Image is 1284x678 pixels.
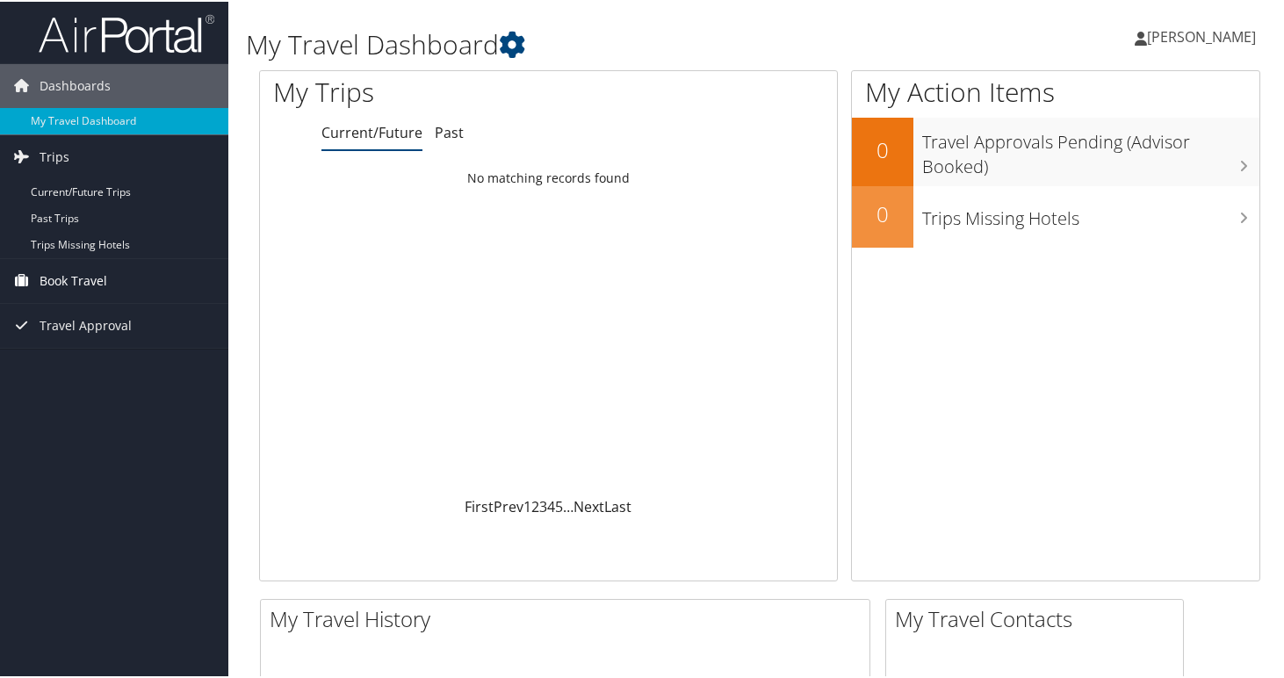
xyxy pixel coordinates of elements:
[563,495,573,515] span: …
[573,495,604,515] a: Next
[40,257,107,301] span: Book Travel
[435,121,464,141] a: Past
[852,72,1259,109] h1: My Action Items
[246,25,931,61] h1: My Travel Dashboard
[852,184,1259,246] a: 0Trips Missing Hotels
[852,198,913,227] h2: 0
[922,119,1259,177] h3: Travel Approvals Pending (Advisor Booked)
[321,121,422,141] a: Current/Future
[494,495,523,515] a: Prev
[40,133,69,177] span: Trips
[604,495,631,515] a: Last
[270,602,869,632] h2: My Travel History
[273,72,583,109] h1: My Trips
[40,62,111,106] span: Dashboards
[852,116,1259,184] a: 0Travel Approvals Pending (Advisor Booked)
[547,495,555,515] a: 4
[523,495,531,515] a: 1
[260,161,837,192] td: No matching records found
[1147,25,1256,45] span: [PERSON_NAME]
[40,302,132,346] span: Travel Approval
[531,495,539,515] a: 2
[852,133,913,163] h2: 0
[922,196,1259,229] h3: Trips Missing Hotels
[1135,9,1273,61] a: [PERSON_NAME]
[465,495,494,515] a: First
[539,495,547,515] a: 3
[555,495,563,515] a: 5
[39,11,214,53] img: airportal-logo.png
[895,602,1183,632] h2: My Travel Contacts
